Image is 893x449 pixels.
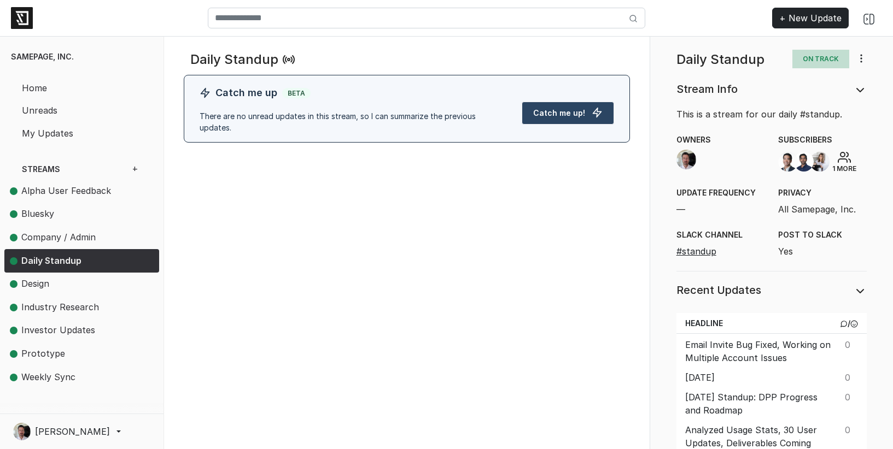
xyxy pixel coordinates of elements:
td: 0 [836,386,867,419]
span: Prototype [10,347,126,361]
span: Alpha User Feedback [10,184,126,198]
span: Industry Research [10,300,126,315]
a: Unreads [13,99,150,122]
img: Jason Wu [778,152,798,172]
span: Catch me up! [533,108,585,117]
img: Sahil Jain [794,152,814,172]
span: Unreads [22,104,126,117]
div: This is a stream for our daily #standup. [670,108,873,121]
span: Slack Channel [676,229,765,240]
a: Industry Research [4,296,150,319]
span: Company / Admin [10,231,126,245]
span: Prototype [21,348,65,359]
div: All Samepage, Inc. [772,187,873,216]
span: Weekly Sync [10,370,126,385]
span: Home [22,81,126,94]
a: Weekly Sync [4,365,150,389]
span: Samepage, Inc. [11,52,74,61]
a: Prototype [4,342,150,365]
h5: Recent Updates [676,285,841,296]
span: Subscribers [778,134,867,145]
div: — [670,187,772,216]
a: [PERSON_NAME] [13,423,150,440]
h5: Stream Info [676,84,841,94]
th: Headline [676,313,836,334]
span: Company / Admin [21,232,96,243]
a: Company / Admin [4,226,150,249]
span: Bluesky [21,208,54,219]
span: On Track [792,50,849,68]
td: [DATE] Standup: DPP Progress and Roadmap [676,386,836,419]
span: [PERSON_NAME] [35,425,110,438]
a: Investor Updates [4,319,150,342]
a: My Updates [13,121,150,144]
span: Streams [22,163,108,175]
span: Design [21,278,49,289]
span: Privacy [778,187,867,198]
span: Investor Updates [10,323,126,338]
span: Post to Slack [778,229,867,240]
span: Weekly Sync [21,371,75,382]
h4: Daily Standup [190,50,278,66]
span: Daily Standup [10,254,126,268]
a: Daily Standup [4,249,150,273]
div: 1 MORE [832,164,856,174]
button: Catch me up! [522,102,614,125]
span: My Updates [22,127,126,140]
h4: Daily Standup [676,50,779,66]
div: Yes [772,229,873,258]
span: Daily Standup [21,255,81,266]
a: + New Update [772,8,849,28]
td: 0 [836,367,867,386]
a: Bluesky [4,203,150,226]
th: / [836,313,867,334]
img: logo-6ba331977e59facfbff2947a2e854c94a5e6b03243a11af005d3916e8cc67d17.png [11,7,33,29]
a: Streams [13,157,117,179]
span: Update Frequency [676,187,765,198]
span: Alpha User Feedback [21,185,111,196]
span: Owners [676,134,765,145]
img: Paul Wicker [676,150,696,169]
a: Design [4,273,150,296]
span: Industry Research [21,302,99,312]
td: 0 [836,333,867,367]
span: Design [10,277,126,291]
a: #standup [676,246,716,257]
span: Bluesky [10,207,126,221]
td: [DATE] [676,367,836,386]
div: There are no unread updates in this stream, so I can summarize the previous updates. [193,110,515,133]
span: Investor Updates [21,324,95,335]
a: + [120,157,150,179]
span: + [129,162,142,174]
a: Home [13,76,150,99]
img: Paul Wicker [13,423,31,440]
td: Email Invite Bug Fixed, Working on Multiple Account Issues [676,333,836,367]
span: Catch me up [215,87,277,98]
a: Alpha User Feedback [4,179,150,203]
img: Kayli [810,152,830,172]
span: Beta [282,88,311,98]
a: Read new updates [282,55,295,66]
